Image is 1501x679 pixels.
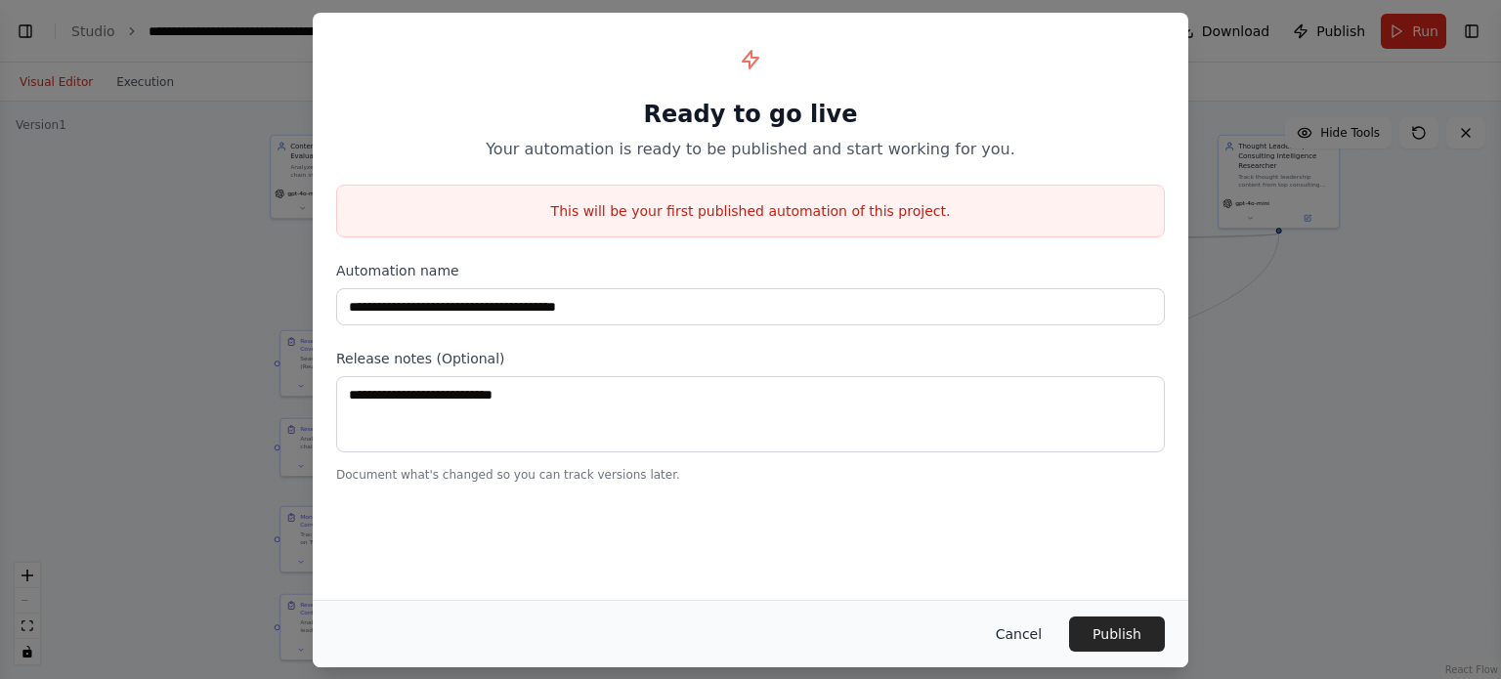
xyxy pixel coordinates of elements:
[336,349,1165,368] label: Release notes (Optional)
[336,138,1165,161] p: Your automation is ready to be published and start working for you.
[980,616,1057,652] button: Cancel
[336,261,1165,280] label: Automation name
[1069,616,1165,652] button: Publish
[336,467,1165,483] p: Document what's changed so you can track versions later.
[337,201,1164,221] p: This will be your first published automation of this project.
[336,99,1165,130] h1: Ready to go live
